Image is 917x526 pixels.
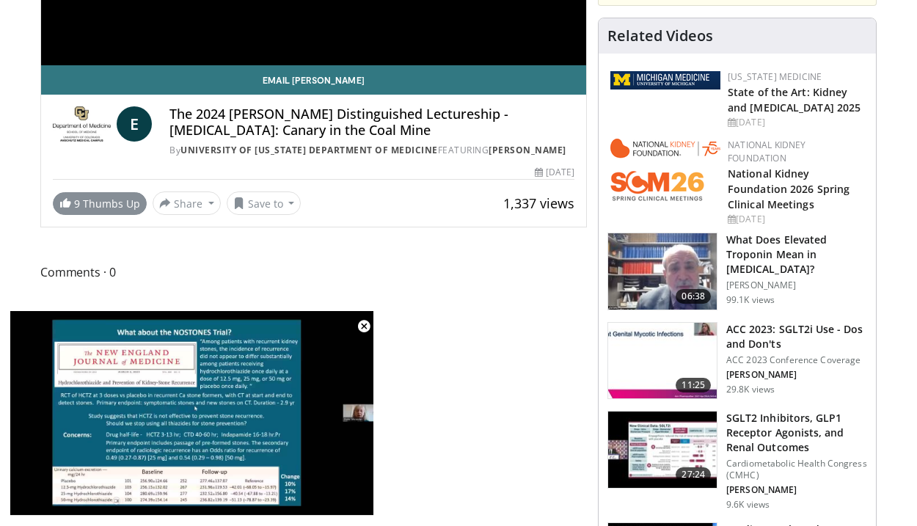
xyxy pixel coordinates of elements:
[726,411,867,455] h3: SGLT2 Inhibitors, GLP1 Receptor Agonists, and Renal Outcomes
[535,166,574,179] div: [DATE]
[607,411,867,511] a: 27:24 SGLT2 Inhibitors, GLP1 Receptor Agonists, and Renal Outcomes Cardiometabolic Health Congres...
[676,289,711,304] span: 06:38
[726,233,867,277] h3: What Does Elevated Troponin Mean in [MEDICAL_DATA]?
[607,233,867,310] a: 06:38 What Does Elevated Troponin Mean in [MEDICAL_DATA]? [PERSON_NAME] 99.1K views
[726,354,867,366] p: ACC 2023 Conference Coverage
[726,499,770,511] p: 9.6K views
[74,197,80,211] span: 9
[728,139,806,164] a: National Kidney Foundation
[726,384,775,395] p: 29.8K views
[503,194,574,212] span: 1,337 views
[40,263,587,282] span: Comments 0
[676,378,711,392] span: 11:25
[728,213,864,226] div: [DATE]
[726,322,867,351] h3: ACC 2023: SGLT2i Use - Dos and Don'ts
[728,167,850,211] a: National Kidney Foundation 2026 Spring Clinical Meetings
[180,144,438,156] a: University of [US_STATE] Department of Medicine
[607,322,867,400] a: 11:25 ACC 2023: SGLT2i Use - Dos and Don'ts ACC 2023 Conference Coverage [PERSON_NAME] 29.8K views
[676,467,711,482] span: 27:24
[728,70,822,83] a: [US_STATE] Medicine
[728,85,861,114] a: State of the Art: Kidney and [MEDICAL_DATA] 2025
[10,311,373,516] video-js: Video Player
[610,139,720,201] img: 79503c0a-d5ce-4e31-88bd-91ebf3c563fb.png.150x105_q85_autocrop_double_scale_upscale_version-0.2.png
[41,65,586,95] a: Email [PERSON_NAME]
[726,458,867,481] p: Cardiometabolic Health Congress (CMHC)
[607,27,713,45] h4: Related Videos
[608,412,717,488] img: 5200eabc-bf1e-448d-82ed-58aa581545cf.150x105_q85_crop-smart_upscale.jpg
[53,192,147,215] a: 9 Thumbs Up
[610,71,720,90] img: 5ed80e7a-0811-4ad9-9c3a-04de684f05f4.png.150x105_q85_autocrop_double_scale_upscale_version-0.2.png
[117,106,152,142] a: E
[227,191,302,215] button: Save to
[726,280,867,291] p: [PERSON_NAME]
[169,106,574,138] h4: The 2024 [PERSON_NAME] Distinguished Lectureship - [MEDICAL_DATA]: Canary in the Coal Mine
[608,323,717,399] img: 9258cdf1-0fbf-450b-845f-99397d12d24a.150x105_q85_crop-smart_upscale.jpg
[726,369,867,381] p: [PERSON_NAME]
[728,116,864,129] div: [DATE]
[726,484,867,496] p: [PERSON_NAME]
[153,191,221,215] button: Share
[726,294,775,306] p: 99.1K views
[489,144,566,156] a: [PERSON_NAME]
[349,311,379,342] button: Close
[53,106,111,142] img: University of Colorado Department of Medicine
[608,233,717,310] img: 98daf78a-1d22-4ebe-927e-10afe95ffd94.150x105_q85_crop-smart_upscale.jpg
[169,144,574,157] div: By FEATURING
